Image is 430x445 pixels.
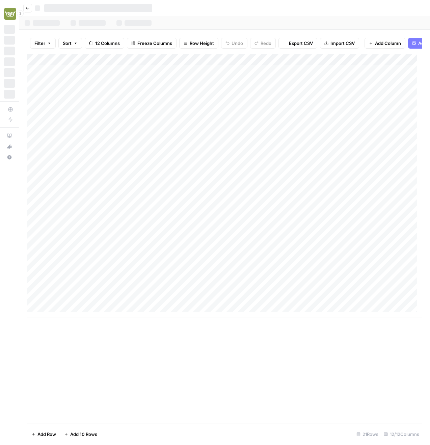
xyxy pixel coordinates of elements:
[4,152,15,163] button: Help + Support
[232,40,243,47] span: Undo
[137,40,172,47] span: Freeze Columns
[70,431,97,438] span: Add 10 Rows
[179,38,218,49] button: Row Height
[4,8,16,20] img: Evergreen Media Logo
[354,429,381,440] div: 21 Rows
[85,38,124,49] button: 12 Columns
[60,429,101,440] button: Add 10 Rows
[381,429,422,440] div: 12/12 Columns
[37,431,56,438] span: Add Row
[30,38,56,49] button: Filter
[190,40,214,47] span: Row Height
[221,38,247,49] button: Undo
[63,40,72,47] span: Sort
[250,38,276,49] button: Redo
[127,38,177,49] button: Freeze Columns
[4,130,15,141] a: AirOps Academy
[330,40,355,47] span: Import CSV
[320,38,359,49] button: Import CSV
[4,141,15,152] div: What's new?
[261,40,271,47] span: Redo
[27,429,60,440] button: Add Row
[4,141,15,152] button: What's new?
[278,38,317,49] button: Export CSV
[365,38,405,49] button: Add Column
[58,38,82,49] button: Sort
[4,5,15,22] button: Workspace: Evergreen Media
[289,40,313,47] span: Export CSV
[34,40,45,47] span: Filter
[95,40,120,47] span: 12 Columns
[375,40,401,47] span: Add Column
